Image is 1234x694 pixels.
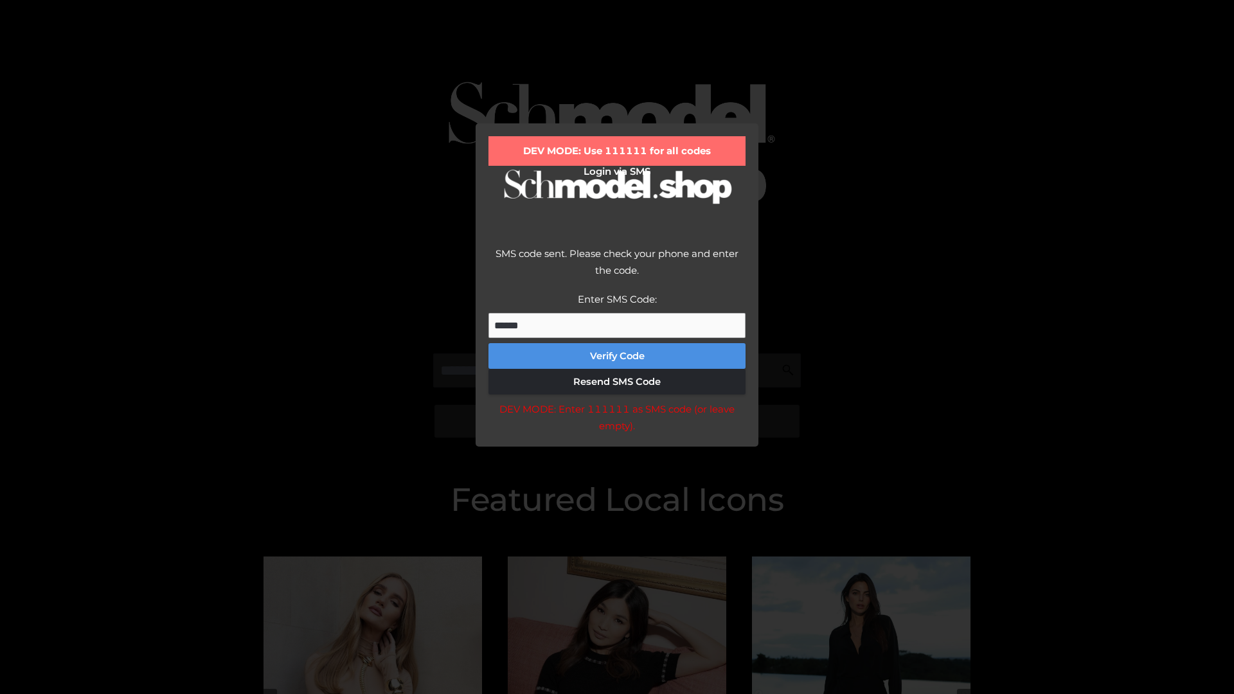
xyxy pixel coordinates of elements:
[488,343,746,369] button: Verify Code
[488,245,746,291] div: SMS code sent. Please check your phone and enter the code.
[488,136,746,166] div: DEV MODE: Use 111111 for all codes
[578,293,657,305] label: Enter SMS Code:
[488,369,746,395] button: Resend SMS Code
[488,401,746,434] div: DEV MODE: Enter 111111 as SMS code (or leave empty).
[488,166,746,177] h2: Login via SMS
